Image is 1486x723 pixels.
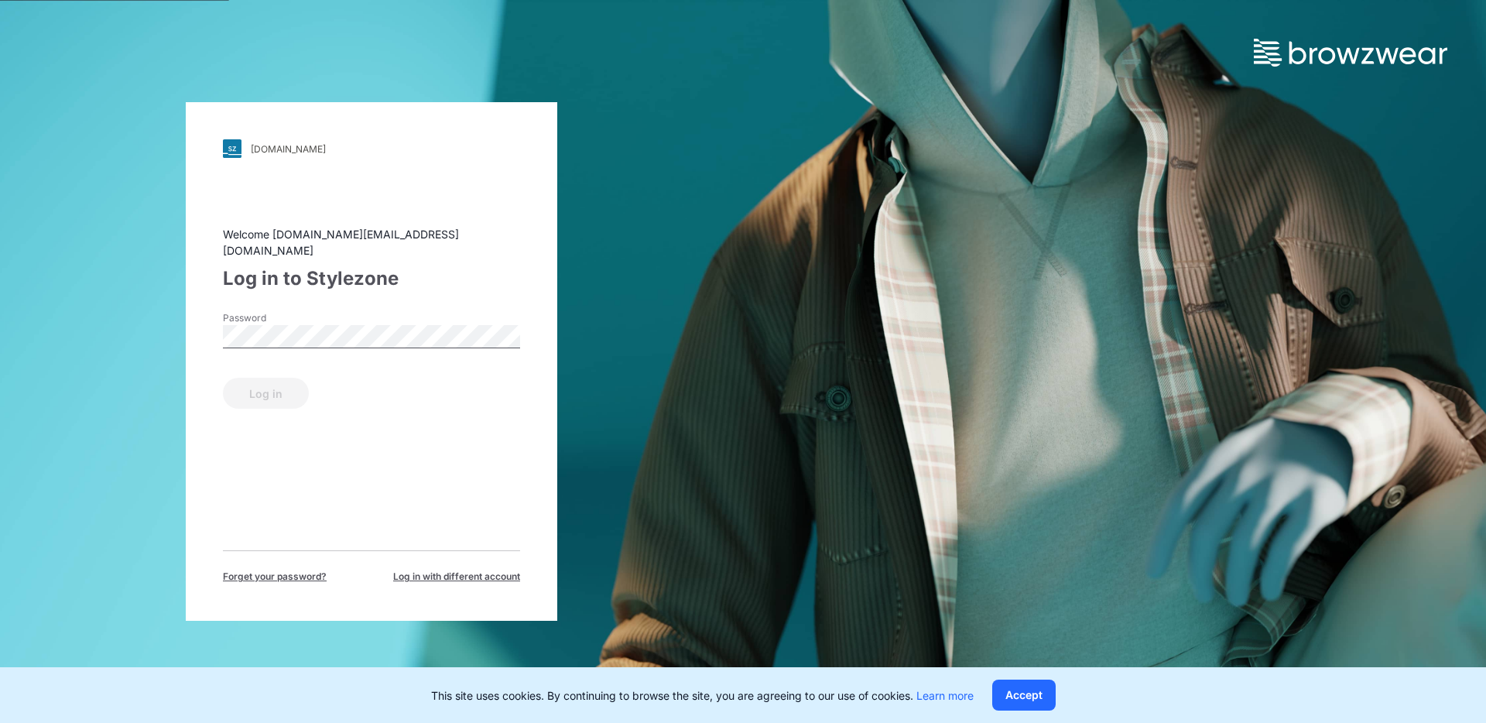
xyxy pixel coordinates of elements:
[223,226,520,259] div: Welcome [DOMAIN_NAME][EMAIL_ADDRESS][DOMAIN_NAME]
[223,139,520,158] a: [DOMAIN_NAME]
[223,570,327,584] span: Forget your password?
[223,265,520,293] div: Log in to Stylezone
[916,689,974,702] a: Learn more
[393,570,520,584] span: Log in with different account
[992,680,1056,711] button: Accept
[223,139,241,158] img: svg+xml;base64,PHN2ZyB3aWR0aD0iMjgiIGhlaWdodD0iMjgiIHZpZXdCb3g9IjAgMCAyOCAyOCIgZmlsbD0ibm9uZSIgeG...
[431,687,974,704] p: This site uses cookies. By continuing to browse the site, you are agreeing to our use of cookies.
[251,143,326,155] div: [DOMAIN_NAME]
[223,311,331,325] label: Password
[1254,39,1447,67] img: browzwear-logo.73288ffb.svg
